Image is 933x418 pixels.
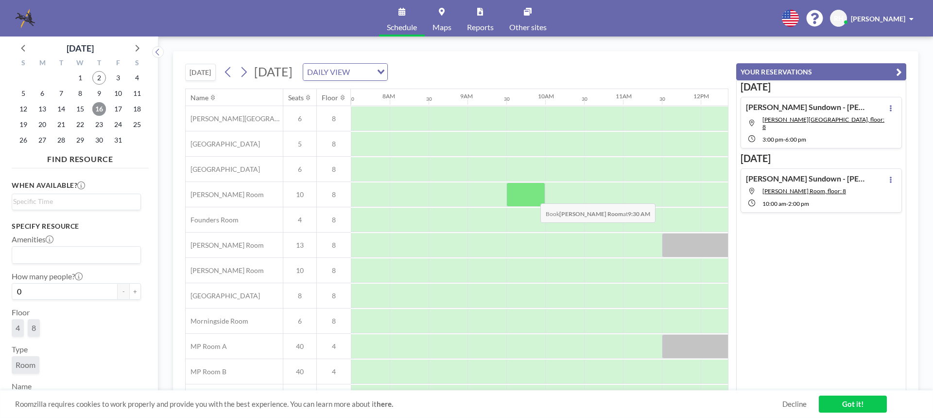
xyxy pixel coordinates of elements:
a: here. [377,400,393,408]
span: 6:00 PM [785,136,806,143]
span: 5 [283,140,316,148]
span: 13 [283,241,316,250]
span: RH [834,14,844,23]
div: 11AM [616,92,632,100]
span: 10 [283,266,316,275]
div: T [52,57,71,70]
span: Other sites [509,23,547,31]
span: Saturday, October 25, 2025 [130,118,144,131]
span: Friday, October 31, 2025 [111,133,125,147]
span: 4 [317,367,351,376]
input: Search for option [353,66,371,78]
button: + [129,283,141,300]
button: YOUR RESERVATIONS [736,63,906,80]
span: Saturday, October 4, 2025 [130,71,144,85]
span: [GEOGRAPHIC_DATA] [186,165,260,174]
span: Thursday, October 23, 2025 [92,118,106,131]
div: F [108,57,127,70]
div: 30 [659,96,665,102]
h4: [PERSON_NAME] Sundown - [PERSON_NAME] Depo Prep Meeting (MHM) [746,102,867,112]
div: 8AM [382,92,395,100]
span: 3:00 PM [762,136,783,143]
div: Seats [288,93,304,102]
span: Monday, October 6, 2025 [35,87,49,100]
span: Friday, October 17, 2025 [111,102,125,116]
div: [DATE] [67,41,94,55]
label: Floor [12,308,30,317]
span: - [783,136,785,143]
span: 2:00 PM [788,200,809,207]
div: T [89,57,108,70]
span: - [786,200,788,207]
span: 8 [317,165,351,174]
span: 6 [283,165,316,174]
span: 4 [16,323,20,332]
div: Search for option [12,194,140,209]
span: Thursday, October 16, 2025 [92,102,106,116]
h3: Specify resource [12,222,141,231]
span: Roomzilla requires cookies to work properly and provide you with the best experience. You can lea... [15,400,782,409]
span: Wednesday, October 15, 2025 [73,102,87,116]
span: Maps [432,23,451,31]
div: 30 [426,96,432,102]
input: Search for option [13,196,135,207]
input: Search for option [13,249,135,261]
span: Founders Room [186,216,239,224]
span: Wednesday, October 1, 2025 [73,71,87,85]
button: [DATE] [185,64,216,81]
span: Sunday, October 12, 2025 [17,102,30,116]
span: [PERSON_NAME] Room [186,266,264,275]
div: W [71,57,90,70]
span: [PERSON_NAME][GEOGRAPHIC_DATA] [186,114,283,123]
div: Floor [322,93,338,102]
b: [PERSON_NAME] Room [559,210,623,218]
span: [PERSON_NAME] Room [186,241,264,250]
h3: [DATE] [741,81,902,93]
span: 40 [283,367,316,376]
span: 8 [317,241,351,250]
span: 8 [317,190,351,199]
div: S [14,57,33,70]
span: 6 [283,114,316,123]
span: Room [16,360,35,369]
span: Sunday, October 5, 2025 [17,87,30,100]
span: 4 [283,216,316,224]
span: 8 [317,291,351,300]
div: S [127,57,146,70]
div: M [33,57,52,70]
span: 8 [317,114,351,123]
span: 6 [283,317,316,326]
div: Search for option [303,64,387,80]
span: 8 [317,317,351,326]
div: 30 [504,96,510,102]
span: Saturday, October 11, 2025 [130,87,144,100]
div: Search for option [12,247,140,263]
span: [PERSON_NAME] Room [186,190,264,199]
label: Amenities [12,235,53,244]
span: Friday, October 3, 2025 [111,71,125,85]
span: 8 [317,266,351,275]
button: - [118,283,129,300]
span: Wednesday, October 8, 2025 [73,87,87,100]
span: [PERSON_NAME] [851,15,905,23]
span: 8 [317,216,351,224]
span: Friday, October 24, 2025 [111,118,125,131]
label: How many people? [12,272,83,281]
span: Tuesday, October 14, 2025 [54,102,68,116]
div: 30 [582,96,587,102]
span: 8 [32,323,36,332]
span: Monday, October 13, 2025 [35,102,49,116]
span: Thursday, October 2, 2025 [92,71,106,85]
span: Book at [540,203,656,223]
h3: [DATE] [741,152,902,164]
span: [GEOGRAPHIC_DATA] [186,140,260,148]
span: Monday, October 27, 2025 [35,133,49,147]
span: Schedule [387,23,417,31]
span: Thursday, October 9, 2025 [92,87,106,100]
span: 10 [283,190,316,199]
span: Friday, October 10, 2025 [111,87,125,100]
span: Monday, October 20, 2025 [35,118,49,131]
span: Morningside Room [186,317,248,326]
span: Tuesday, October 21, 2025 [54,118,68,131]
span: 4 [317,342,351,351]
